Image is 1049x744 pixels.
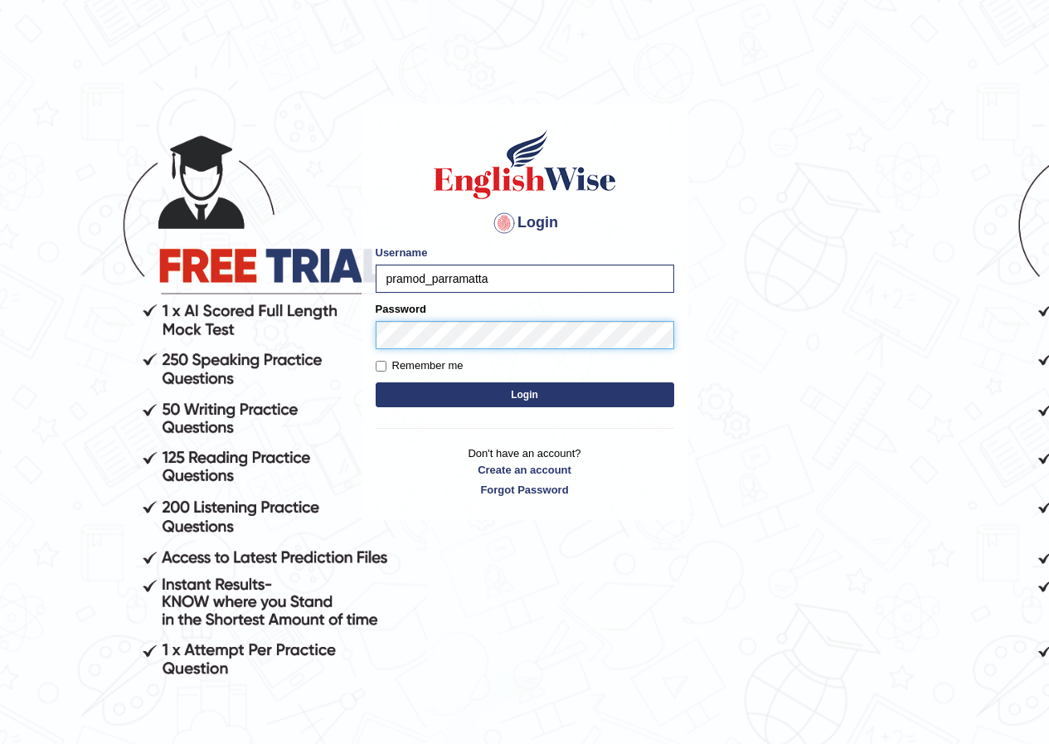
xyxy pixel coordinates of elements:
[376,301,426,317] label: Password
[376,445,674,497] p: Don't have an account?
[376,382,674,407] button: Login
[376,462,674,478] a: Create an account
[430,127,619,202] img: Logo of English Wise sign in for intelligent practice with AI
[376,210,674,236] h4: Login
[376,482,674,498] a: Forgot Password
[376,357,464,374] label: Remember me
[376,245,428,260] label: Username
[376,361,386,372] input: Remember me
